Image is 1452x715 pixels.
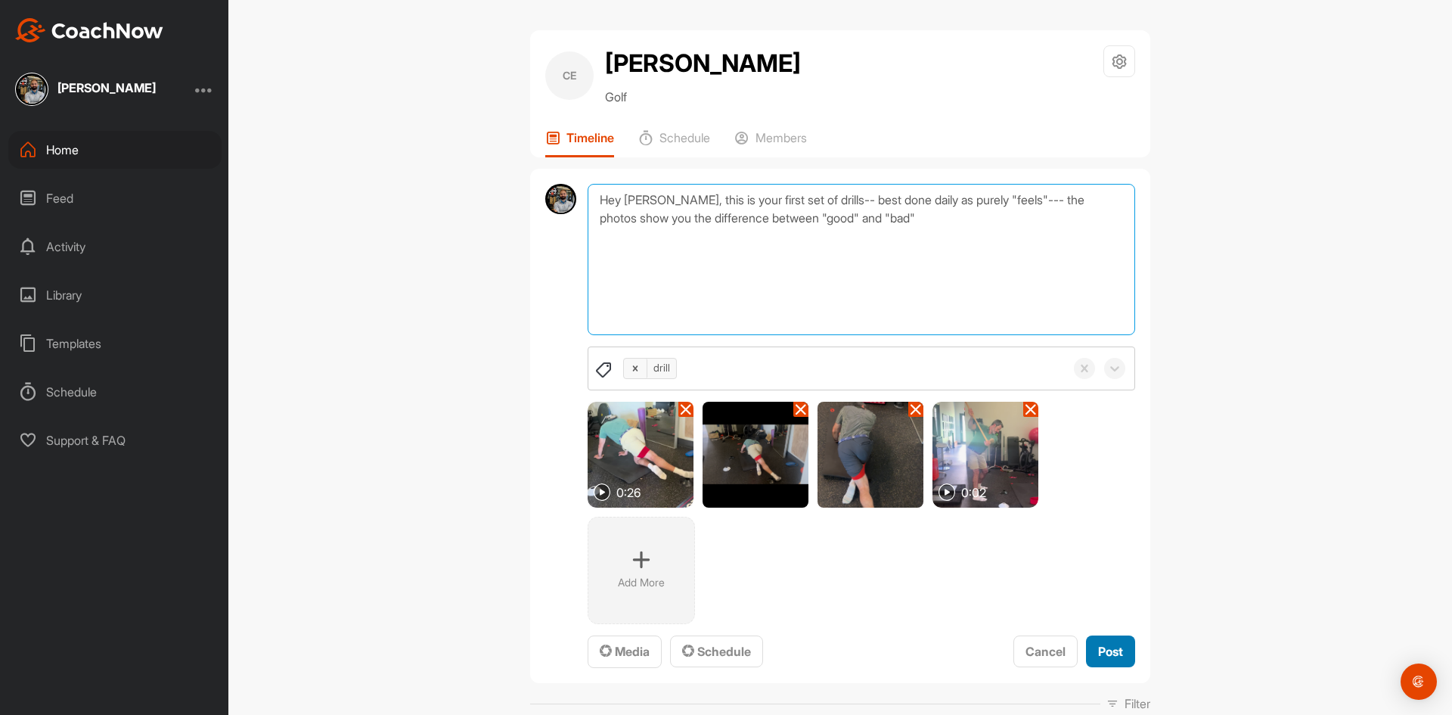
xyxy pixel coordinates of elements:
[605,45,801,82] h2: [PERSON_NAME]
[588,402,693,508] img: thumbnail
[647,356,676,380] div: drill
[8,373,222,411] div: Schedule
[1086,636,1135,668] button: Post
[703,402,808,508] img: image
[594,483,611,501] img: play
[8,276,222,314] div: Library
[618,575,665,590] p: Add More
[600,644,650,659] span: Media
[1013,636,1078,668] button: Cancel
[8,131,222,169] div: Home
[545,51,594,100] div: CE
[8,325,222,362] div: Templates
[8,421,222,459] div: Support & FAQ
[818,402,923,508] img: image
[566,130,614,145] p: Timeline
[682,644,751,659] span: Schedule
[616,483,641,502] p: 0:26
[605,88,801,106] p: Golf
[588,636,662,668] button: Media
[8,228,222,266] div: Activity
[1125,695,1150,713] p: Filter
[545,184,576,215] img: avatar
[8,179,222,217] div: Feed
[1098,644,1123,659] span: Post
[15,18,163,42] img: CoachNow
[932,402,1038,508] img: thumbnail
[1025,644,1066,659] span: Cancel
[588,402,693,508] div: thumbnailplay0:26
[932,402,1038,508] div: thumbnailplay0:02
[588,184,1135,335] textarea: Hey [PERSON_NAME], this is your first set of drills-- best done daily as purely "feels"--- the ph...
[15,73,48,106] img: square_abf5b541b206d72965accfa3bf842940.jpg
[939,483,956,501] img: play
[57,82,156,94] div: [PERSON_NAME]
[961,483,986,502] p: 0:02
[1401,664,1437,700] div: Open Intercom Messenger
[670,636,763,668] button: Schedule
[755,130,807,145] p: Members
[659,130,710,145] p: Schedule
